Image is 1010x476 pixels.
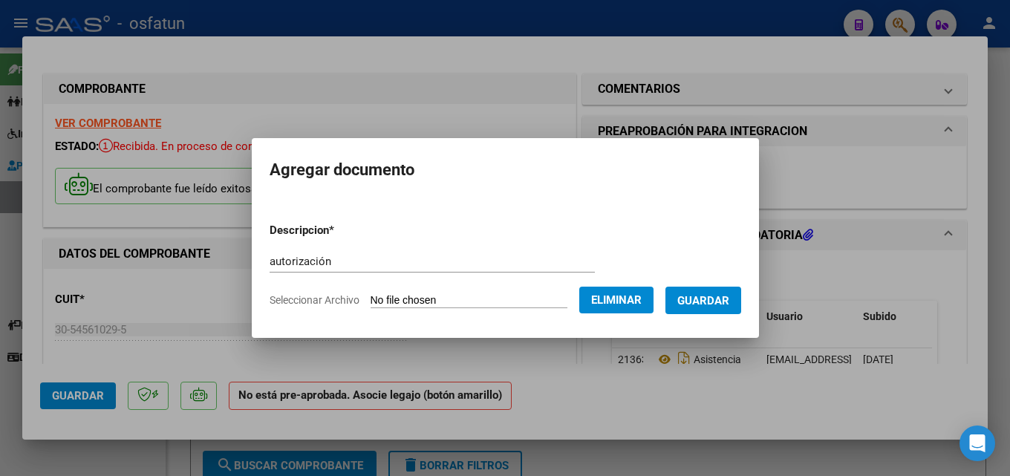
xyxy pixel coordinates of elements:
[270,294,359,306] span: Seleccionar Archivo
[591,293,642,307] span: Eliminar
[959,426,995,461] div: Open Intercom Messenger
[579,287,654,313] button: Eliminar
[665,287,741,314] button: Guardar
[677,294,729,307] span: Guardar
[270,156,741,184] h2: Agregar documento
[270,222,411,239] p: Descripcion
